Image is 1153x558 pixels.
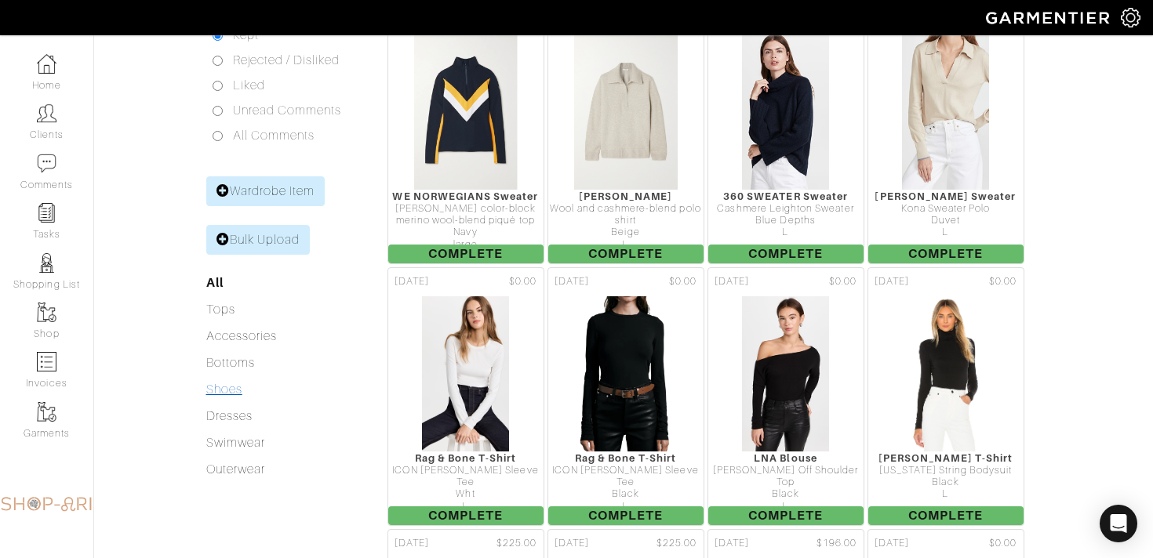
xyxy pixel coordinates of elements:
[1121,8,1140,27] img: gear-icon-white-bd11855cb880d31180b6d7d6211b90ccbf57a29d726f0c71d8c61bd08dd39cc2.png
[901,34,991,190] img: dTsFzK2qXQX2MJwxgN3ERD7o
[548,203,704,227] div: Wool and cashmere-blend polo shirt
[386,266,546,527] a: [DATE] $0.00 Rag & Bone T-Shirt ICON [PERSON_NAME] Sleeve Tee Wht L Complete
[548,465,704,489] div: ICON [PERSON_NAME] Sleeve Tee
[395,274,429,289] span: [DATE]
[706,4,866,266] a: [DATE] $0.00 360 SWEATER Sweater Cashmere Leighton Sweater Blue Depths L Complete
[555,274,589,289] span: [DATE]
[206,303,235,317] a: Tops
[829,274,857,289] span: $0.00
[388,226,544,238] div: Navy
[573,34,678,190] img: ZWvc8F5tvb6BnFWLpFJzLuiy
[509,274,536,289] span: $0.00
[388,239,544,251] div: large
[206,176,326,206] a: Wardrobe Item
[233,76,265,95] label: Liked
[388,190,544,202] div: WE NORWEGIANS Sweater
[395,536,429,551] span: [DATE]
[708,501,864,513] div: L
[37,352,56,371] img: orders-icon-0abe47150d42831381b5fb84f609e132dff9fe21cb692f30cb5eec754e2cba89.png
[206,225,311,255] a: Bulk Upload
[421,295,511,452] img: A6SWiASr36rBC76x9CLG4MzS
[866,266,1026,527] a: [DATE] $0.00 [PERSON_NAME] T-Shirt [US_STATE] String Bodysuit Black L Complete
[206,462,265,476] a: Outerwear
[548,190,704,202] div: [PERSON_NAME]
[496,536,536,551] span: $225.00
[708,190,864,202] div: 360 SWEATER Sweater
[708,245,864,263] span: Complete
[868,190,1024,202] div: [PERSON_NAME] Sweater
[233,126,315,145] label: All Comments
[708,465,864,489] div: [PERSON_NAME] Off Shoulder Top
[868,245,1024,263] span: Complete
[900,295,992,452] img: 9e2kqQxZVmmj4j8qBv9rGGj5
[866,4,1026,266] a: [DATE] $0.00 [PERSON_NAME] Sweater Kona Sweater Polo Duvet L Complete
[875,274,909,289] span: [DATE]
[548,452,704,464] div: Rag & Bone T-Shirt
[1100,505,1137,542] div: Open Intercom Messenger
[37,154,56,173] img: comment-icon-a0a6a9ef722e966f86d9cbdc48e553b5cf19dbc54f86b18d962a5391bc8f6eb6.png
[206,382,242,397] a: Shoes
[708,226,864,238] div: L
[708,203,864,215] div: Cashmere Leighton Sweater
[706,266,866,527] a: [DATE] $0.00 LNA Blouse [PERSON_NAME] Off Shoulder Top Black L Complete
[978,4,1121,31] img: garmentier-logo-header-white-b43fb05a5012e4ada735d5af1a66efaba907eab6374d6393d1fbf88cb4ef424d.png
[206,409,253,423] a: Dresses
[669,274,697,289] span: $0.00
[548,501,704,513] div: L
[567,295,684,452] img: XWNwz3GCAdXUT8CjurUz1aFU
[548,226,704,238] div: Beige
[555,536,589,551] span: [DATE]
[741,295,831,452] img: D9Jq2h3zeG18tPicbuTuKhrZ
[388,506,544,525] span: Complete
[868,506,1024,525] span: Complete
[868,203,1024,215] div: Kona Sweater Polo
[233,51,340,70] label: Rejected / Disliked
[868,488,1024,500] div: L
[388,465,544,489] div: ICON [PERSON_NAME] Sleeve Tee
[868,215,1024,226] div: Duvet
[37,303,56,322] img: garments-icon-b7da505a4dc4fd61783c78ac3ca0ef83fa9d6f193b1c9dc38574b1d14d53ca28.png
[388,488,544,500] div: Wht
[715,274,749,289] span: [DATE]
[868,465,1024,476] div: [US_STATE] String Bodysuit
[546,4,706,266] a: [DATE] $0.00 [PERSON_NAME] Wool and cashmere-blend polo shirt Beige L Complete
[37,103,56,123] img: clients-icon-6bae9207a08558b7cb47a8932f037763ab4055f8c8b6bfacd5dc20c3e0201464.png
[548,506,704,525] span: Complete
[657,536,697,551] span: $225.00
[989,536,1017,551] span: $0.00
[708,452,864,464] div: LNA Blouse
[715,536,749,551] span: [DATE]
[206,329,278,343] a: Accessories
[233,26,259,45] label: Kept
[206,356,255,370] a: Bottoms
[388,501,544,513] div: L
[413,34,518,190] img: iJ5r3vPjvPEA6kUU6EEKaGkx
[206,436,265,450] a: Swimwear
[868,226,1024,238] div: L
[741,34,831,190] img: 2ttPvfc7SzTVurtV8W43N1fw
[875,536,909,551] span: [DATE]
[37,203,56,223] img: reminder-icon-8004d30b9f0a5d33ae49ab947aed9ed385cf756f9e5892f1edd6e32f2345188e.png
[37,54,56,74] img: dashboard-icon-dbcd8f5a0b271acd01030246c82b418ddd0df26cd7fceb0bd07c9910d44c42f6.png
[708,506,864,525] span: Complete
[388,452,544,464] div: Rag & Bone T-Shirt
[37,253,56,273] img: stylists-icon-eb353228a002819b7ec25b43dbf5f0378dd9e0616d9560372ff212230b889e62.png
[388,203,544,227] div: [PERSON_NAME] color-block merino wool-blend piqué top
[708,215,864,226] div: Blue Depths
[546,266,706,527] a: [DATE] $0.00 Rag & Bone T-Shirt ICON [PERSON_NAME] Sleeve Tee Black L Complete
[989,274,1017,289] span: $0.00
[388,245,544,263] span: Complete
[548,488,704,500] div: Black
[37,402,56,422] img: garments-icon-b7da505a4dc4fd61783c78ac3ca0ef83fa9d6f193b1c9dc38574b1d14d53ca28.png
[708,488,864,500] div: Black
[868,452,1024,464] div: [PERSON_NAME] T-Shirt
[548,245,704,263] span: Complete
[206,275,224,290] a: All
[868,476,1024,488] div: Black
[386,4,546,266] a: [DATE] $0.00 WE NORWEGIANS Sweater [PERSON_NAME] color-block merino wool-blend piqué top Navy lar...
[548,239,704,251] div: L
[817,536,857,551] span: $196.00
[233,101,342,120] label: Unread Comments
